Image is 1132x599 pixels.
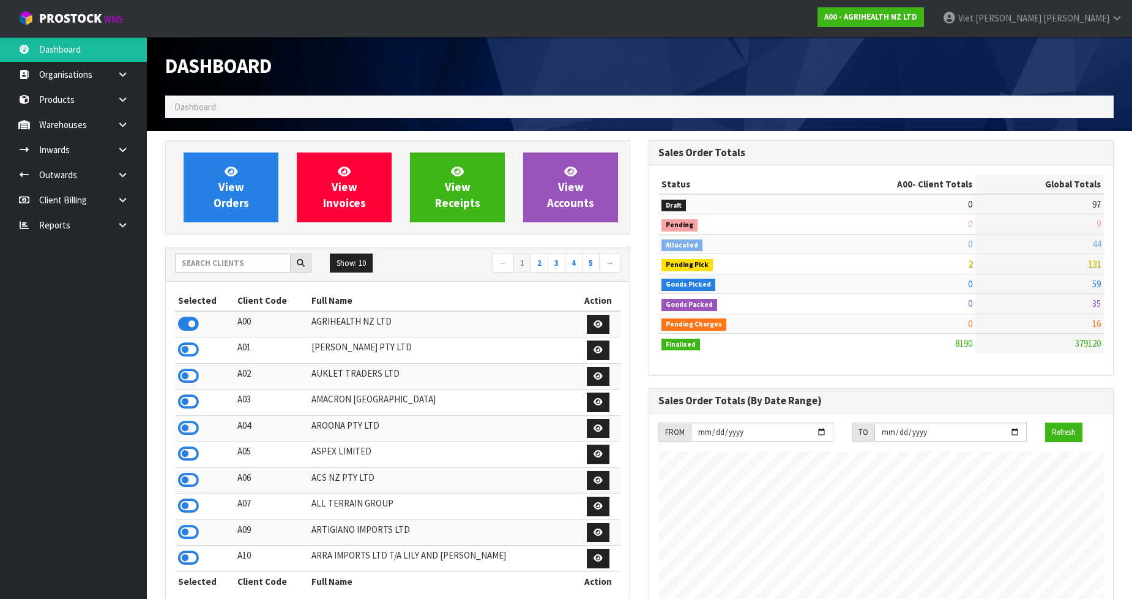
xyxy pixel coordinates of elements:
[1045,423,1082,442] button: Refresh
[308,442,576,468] td: ASPEX LIMITED
[1075,337,1101,349] span: 379120
[308,571,576,591] th: Full Name
[1097,218,1101,230] span: 9
[531,254,548,273] a: 2
[297,153,392,222] a: ViewInvoices
[547,164,594,210] span: View Accounts
[1092,238,1101,250] span: 44
[968,298,972,309] span: 0
[1092,198,1101,210] span: 97
[308,415,576,442] td: AROONA PTY LTD
[1092,278,1101,290] span: 59
[599,254,620,273] a: →
[661,318,726,331] span: Pending Charges
[975,175,1104,194] th: Global Totals
[658,423,691,442] div: FROM
[410,153,505,222] a: ViewReceipts
[1092,318,1101,330] span: 16
[968,218,972,230] span: 0
[576,571,620,591] th: Action
[308,363,576,390] td: AUKLET TRADERS LTD
[234,337,308,364] td: A01
[968,278,972,290] span: 0
[958,12,1041,24] span: Viet [PERSON_NAME]
[658,147,1104,159] h3: Sales Order Totals
[582,254,600,273] a: 5
[968,318,972,330] span: 0
[234,311,308,337] td: A00
[234,442,308,468] td: A05
[576,291,620,311] th: Action
[234,467,308,494] td: A06
[165,53,272,78] span: Dashboard
[234,546,308,572] td: A10
[661,299,717,311] span: Goods Packed
[234,390,308,416] td: A03
[323,164,366,210] span: View Invoices
[308,311,576,337] td: AGRIHEALTH NZ LTD
[435,164,480,210] span: View Receipts
[308,337,576,364] td: [PERSON_NAME] PTY LTD
[968,258,972,269] span: 2
[174,101,216,113] span: Dashboard
[968,198,972,210] span: 0
[308,494,576,520] td: ALL TERRAIN GROUP
[1043,12,1109,24] span: [PERSON_NAME]
[175,291,234,311] th: Selected
[407,254,620,275] nav: Page navigation
[104,13,123,25] small: WMS
[234,519,308,546] td: A09
[548,254,565,273] a: 3
[513,254,531,273] a: 1
[308,291,576,311] th: Full Name
[565,254,583,273] a: 4
[1092,298,1101,309] span: 35
[234,363,308,390] td: A02
[234,291,308,311] th: Client Code
[234,494,308,520] td: A07
[658,175,806,194] th: Status
[39,10,102,26] span: ProStock
[175,254,291,273] input: Search clients
[817,7,924,27] a: A00 - AGRIHEALTH NZ LTD
[175,571,234,591] th: Selected
[824,12,917,22] strong: A00 - AGRIHEALTH NZ LTD
[897,178,912,190] span: A00
[18,10,34,26] img: cube-alt.png
[308,546,576,572] td: ARRA IMPORTS LTD T/A LILY AND [PERSON_NAME]
[955,337,972,349] span: 8190
[330,254,373,273] button: Show: 10
[661,200,686,212] span: Draft
[308,467,576,494] td: ACS NZ PTY LTD
[968,238,972,250] span: 0
[184,153,278,222] a: ViewOrders
[852,423,874,442] div: TO
[234,415,308,442] td: A04
[661,239,702,252] span: Allocated
[661,279,715,291] span: Goods Picked
[661,259,713,271] span: Pending Pick
[658,395,1104,407] h3: Sales Order Totals (By Date Range)
[523,153,618,222] a: ViewAccounts
[308,519,576,546] td: ARTIGIANO IMPORTS LTD
[214,164,249,210] span: View Orders
[1088,258,1101,269] span: 131
[806,175,975,194] th: - Client Totals
[661,339,700,351] span: Finalised
[308,390,576,416] td: AMACRON [GEOGRAPHIC_DATA]
[661,219,698,232] span: Pending
[234,571,308,591] th: Client Code
[493,254,514,273] a: ←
